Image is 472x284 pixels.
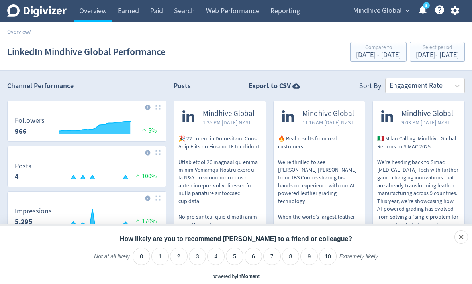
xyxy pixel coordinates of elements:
a: 5 [423,2,430,9]
img: positive-performance.svg [134,172,142,178]
div: [DATE] - [DATE] [356,51,401,59]
button: Compare to[DATE] - [DATE] [350,42,407,62]
img: Placeholder [155,150,161,155]
div: Sort By [359,81,381,93]
span: 11:16 AM [DATE] NZST [302,118,354,126]
span: 170% [134,217,157,225]
span: expand_more [404,7,411,14]
div: Close survey [454,230,468,244]
span: Mindhive Global [401,109,453,118]
span: 100% [134,172,157,180]
li: 5 [226,248,243,265]
label: Extremely likely [339,253,378,266]
span: Mindhive Global [302,109,354,118]
li: 7 [263,248,281,265]
span: 5% [140,127,157,135]
div: Select period [416,45,459,51]
img: positive-performance.svg [134,217,142,223]
button: Mindhive Global [351,4,411,17]
dt: Posts [15,162,31,171]
span: Mindhive Global [203,109,255,118]
li: 1 [151,248,169,265]
a: Overview [7,28,29,35]
strong: Export to CSV [249,81,291,91]
dt: Followers [15,116,45,125]
span: 1:35 PM [DATE] NZST [203,118,255,126]
a: InMoment [237,274,260,279]
li: 10 [319,248,337,265]
h2: Posts [174,81,191,93]
strong: 966 [15,126,27,136]
li: 0 [133,248,150,265]
span: 9:03 PM [DATE] NZST [401,118,453,126]
li: 9 [300,248,318,265]
div: powered by inmoment [212,273,260,280]
li: 6 [245,248,262,265]
span: / [29,28,31,35]
dt: Impressions [15,207,52,216]
strong: 5,295 [15,217,33,227]
svg: Posts 4 [11,162,163,183]
svg: Impressions 5,295 [11,207,163,229]
div: Compare to [356,45,401,51]
span: Mindhive Global [353,4,402,17]
strong: 4 [15,172,19,181]
li: 3 [189,248,206,265]
h1: LinkedIn Mindhive Global Performance [7,39,165,65]
li: 4 [207,248,225,265]
label: Not at all likely [94,253,130,266]
svg: Followers 966 [11,117,163,138]
text: 5 [425,3,427,8]
img: Placeholder [155,195,161,201]
div: [DATE] - [DATE] [416,51,459,59]
li: 8 [282,248,300,265]
img: positive-performance.svg [140,127,148,133]
button: Select period[DATE]- [DATE] [410,42,465,62]
li: 2 [170,248,188,265]
img: Placeholder [155,105,161,110]
h2: Channel Performance [7,81,166,91]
